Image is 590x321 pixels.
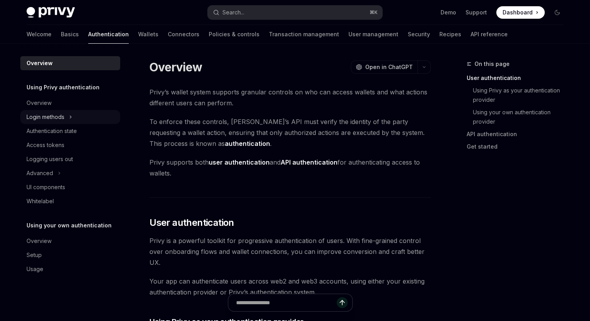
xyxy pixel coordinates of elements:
a: Setup [20,248,120,262]
a: Overview [20,96,120,110]
img: dark logo [27,7,75,18]
a: Whitelabel [20,194,120,208]
strong: user authentication [209,158,270,166]
a: Welcome [27,25,52,44]
button: Open in ChatGPT [351,60,418,74]
h1: Overview [149,60,202,74]
a: API reference [471,25,508,44]
a: Usage [20,262,120,276]
span: Privy’s wallet system supports granular controls on who can access wallets and what actions diffe... [149,87,431,108]
a: Logging users out [20,152,120,166]
a: UI components [20,180,120,194]
strong: API authentication [281,158,338,166]
a: Authentication state [20,124,120,138]
a: Security [408,25,430,44]
div: Overview [27,98,52,108]
a: Demo [441,9,456,16]
span: Privy is a powerful toolkit for progressive authentication of users. With fine-grained control ov... [149,235,431,268]
a: User authentication [467,72,570,84]
a: Overview [20,56,120,70]
span: Your app can authenticate users across web2 and web3 accounts, using either your existing authent... [149,276,431,298]
div: Usage [27,264,43,274]
a: Connectors [168,25,199,44]
div: Setup [27,250,42,260]
a: Access tokens [20,138,120,152]
a: Transaction management [269,25,339,44]
div: Authentication state [27,126,77,136]
h5: Using Privy authentication [27,83,100,92]
div: UI components [27,183,65,192]
a: User management [348,25,398,44]
div: Logging users out [27,154,73,164]
div: Overview [27,59,53,68]
div: Overview [27,236,52,246]
div: Advanced [27,168,53,178]
a: Using Privy as your authentication provider [473,84,570,106]
a: Wallets [138,25,158,44]
span: User authentication [149,216,234,229]
div: Access tokens [27,140,64,150]
span: To enforce these controls, [PERSON_NAME]’s API must verify the identity of the party requesting a... [149,116,431,149]
h5: Using your own authentication [27,221,112,230]
button: Toggle dark mode [551,6,563,19]
a: Basics [61,25,79,44]
div: Search... [222,8,244,17]
button: Send message [337,297,348,308]
strong: authentication [225,140,270,147]
span: Open in ChatGPT [365,63,413,71]
span: Privy supports both and for authenticating access to wallets. [149,157,431,179]
div: Login methods [27,112,64,122]
div: Whitelabel [27,197,54,206]
span: ⌘ K [370,9,378,16]
a: Recipes [439,25,461,44]
a: Get started [467,140,570,153]
a: Using your own authentication provider [473,106,570,128]
a: Authentication [88,25,129,44]
a: Policies & controls [209,25,259,44]
a: Dashboard [496,6,545,19]
span: Dashboard [503,9,533,16]
a: Support [466,9,487,16]
a: Overview [20,234,120,248]
a: API authentication [467,128,570,140]
button: Search...⌘K [208,5,382,20]
span: On this page [474,59,510,69]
